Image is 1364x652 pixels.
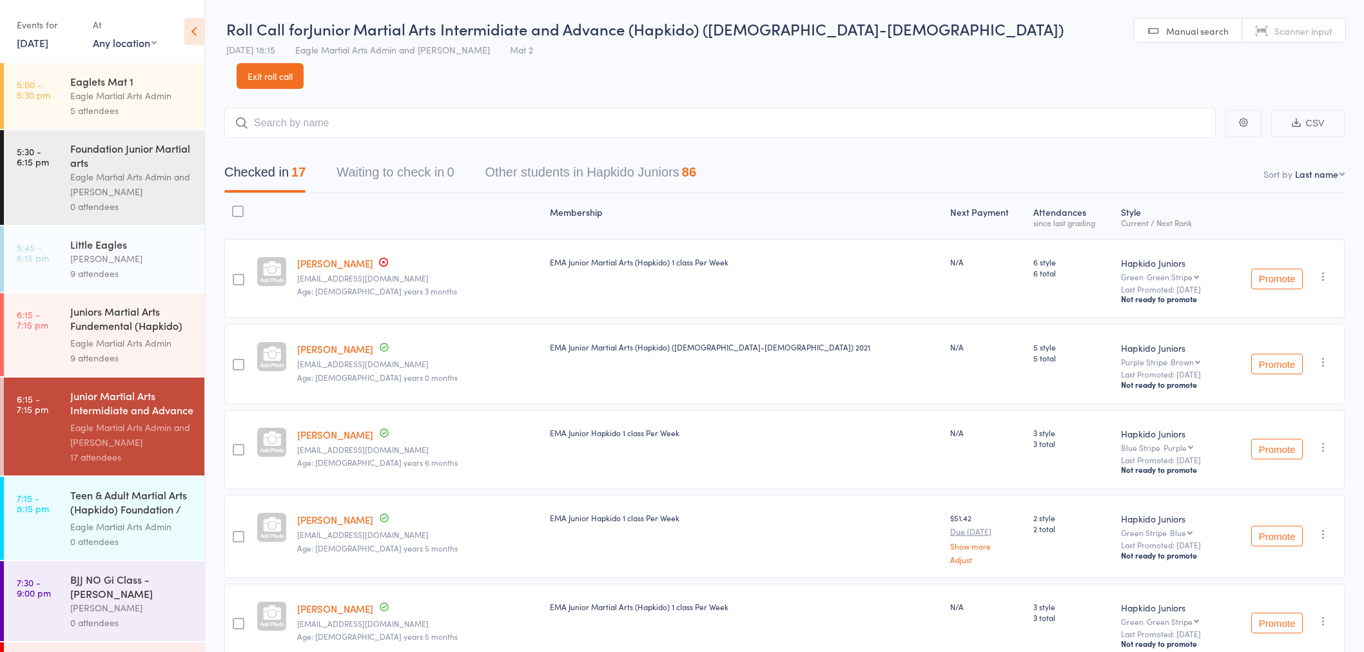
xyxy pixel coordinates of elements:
a: 5:00 -5:30 pmEaglets Mat 1Eagle Martial Arts Admin5 attendees [4,63,204,129]
div: Eaglets Mat 1 [70,74,193,88]
div: N/A [950,601,1024,612]
small: Last Promoted: [DATE] [1121,370,1220,379]
div: EMA Junior Hapkido 1 class Per Week [550,512,940,523]
div: Eagle Martial Arts Admin [70,519,193,534]
small: Last Promoted: [DATE] [1121,285,1220,294]
button: Promote [1251,613,1303,633]
div: [PERSON_NAME] [70,251,193,266]
span: Scanner input [1274,24,1332,37]
time: 7:15 - 8:15 pm [17,493,49,513]
span: 2 total [1033,523,1111,534]
div: At [93,14,157,35]
span: Age: [DEMOGRAPHIC_DATA] years 3 months [297,285,457,296]
button: Promote [1251,269,1303,289]
span: Manual search [1166,24,1229,37]
div: Atten­dances [1028,199,1116,233]
div: Hapkido Juniors [1121,341,1220,354]
time: 5:45 - 6:15 pm [17,242,49,263]
span: Age: [DEMOGRAPHIC_DATA] years 5 months [297,631,458,642]
a: 7:30 -9:00 pmBJJ NO Gi Class - [PERSON_NAME][PERSON_NAME]0 attendees [4,561,204,641]
div: 9 attendees [70,350,193,365]
div: Hapkido Juniors [1121,512,1220,525]
small: Rhosseini948@yahoo.com [297,619,539,628]
div: Green [1121,273,1220,281]
a: Adjust [950,555,1024,564]
button: Other students in Hapkido Juniors86 [485,158,697,193]
span: 3 style [1033,427,1111,438]
div: 0 attendees [70,199,193,214]
div: Brown [1171,358,1194,366]
a: [PERSON_NAME] [297,256,373,270]
div: 9 attendees [70,266,193,281]
button: CSV [1271,110,1345,137]
button: Promote [1251,526,1303,546]
div: EMA Junior Martial Arts (Hapkido) 1 class Per Week [550,601,940,612]
div: EMA Junior Martial Arts (Hapkido) 1 class Per Week [550,256,940,267]
time: 5:00 - 5:30 pm [17,79,50,100]
a: [DATE] [17,35,48,50]
span: Mat 2 [510,43,533,56]
div: 17 [291,165,306,179]
div: Foundation Junior Martial arts [70,141,193,169]
div: Membership [545,199,945,233]
div: BJJ NO Gi Class - [PERSON_NAME] [70,572,193,600]
div: Not ready to promote [1121,379,1220,390]
span: Age: [DEMOGRAPHIC_DATA] years 6 months [297,457,458,468]
a: [PERSON_NAME] [297,513,373,526]
div: Current / Next Rank [1121,218,1220,227]
div: Eagle Martial Arts Admin and [PERSON_NAME] [70,169,193,199]
div: Hapkido Juniors [1121,256,1220,269]
span: 6 total [1033,267,1111,278]
div: Style [1116,199,1225,233]
span: 5 style [1033,341,1111,352]
a: Show more [950,542,1024,550]
div: Events for [17,14,80,35]
a: [PERSON_NAME] [297,342,373,356]
div: Not ready to promote [1121,550,1220,561]
button: Promote [1251,354,1303,374]
a: [PERSON_NAME] [297,602,373,615]
div: N/A [950,256,1024,267]
div: Juniors Martial Arts Fundemental (Hapkido) Mat 2 [70,304,193,336]
time: 6:15 - 7:15 pm [17,394,48,414]
small: Last Promoted: [DATE] [1121,455,1220,465]
div: N/A [950,427,1024,438]
span: 2 style [1033,512,1111,523]
a: 7:15 -8:15 pmTeen & Adult Martial Arts (Hapkido) Foundation / F...Eagle Martial Arts Admin0 atten... [4,477,204,560]
div: 86 [682,165,696,179]
span: Age: [DEMOGRAPHIC_DATA] years 5 months [297,542,458,553]
div: 17 attendees [70,450,193,465]
div: Green Stripe [1121,528,1220,537]
div: Eagle Martial Arts Admin [70,88,193,103]
span: [DATE] 18:15 [226,43,275,56]
div: Junior Martial Arts Intermidiate and Advance (Hap... [70,388,193,420]
div: 0 attendees [70,534,193,549]
div: Green Stripe [1147,273,1193,281]
div: Green [1121,617,1220,626]
div: Purple Stripe [1121,358,1220,366]
div: Last name [1295,168,1338,180]
span: Roll Call for [226,18,309,39]
div: EMA Junior Hapkido 1 class Per Week [550,427,940,438]
span: Age: [DEMOGRAPHIC_DATA] years 0 months [297,372,458,383]
label: Sort by [1263,168,1292,180]
a: Exit roll call [237,63,304,89]
small: Last Promoted: [DATE] [1121,629,1220,638]
small: Stephanie_ridout29@hotmail.com [297,274,539,283]
span: 5 total [1033,352,1111,363]
a: 6:15 -7:15 pmJunior Martial Arts Intermidiate and Advance (Hap...Eagle Martial Arts Admin and [PE... [4,378,204,475]
div: Any location [93,35,157,50]
div: Not ready to promote [1121,294,1220,304]
div: EMA Junior Martial Arts (Hapkido) ([DEMOGRAPHIC_DATA]-[DEMOGRAPHIC_DATA]) 2021 [550,341,940,352]
a: 6:15 -7:15 pmJuniors Martial Arts Fundemental (Hapkido) Mat 2Eagle Martial Arts Admin9 attendees [4,293,204,376]
div: Blue [1170,528,1186,537]
div: Eagle Martial Arts Admin and [PERSON_NAME] [70,420,193,450]
span: Junior Martial Arts Intermidiate and Advance (Hapkido) ([DEMOGRAPHIC_DATA]-[DEMOGRAPHIC_DATA]) [309,18,1064,39]
div: Not ready to promote [1121,465,1220,475]
div: Not ready to promote [1121,638,1220,649]
div: Purple [1164,443,1187,452]
span: 3 total [1033,438,1111,449]
div: Little Eagles [70,237,193,251]
div: 5 attendees [70,103,193,118]
button: Checked in17 [224,158,306,193]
